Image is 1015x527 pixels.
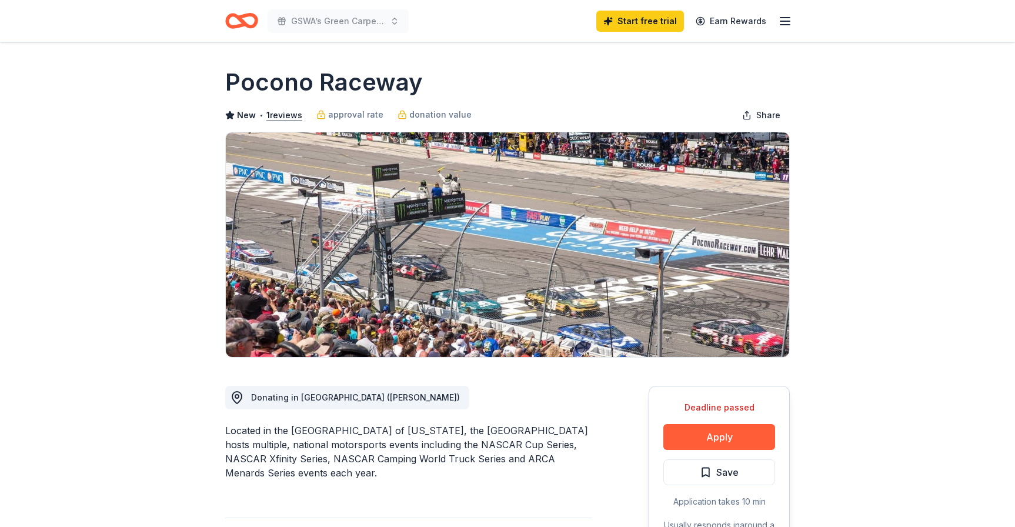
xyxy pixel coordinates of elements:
[716,465,739,480] span: Save
[251,392,460,402] span: Donating in [GEOGRAPHIC_DATA] ([PERSON_NAME])
[663,424,775,450] button: Apply
[226,132,789,357] img: Image for Pocono Raceway
[291,14,385,28] span: GSWA’s Green Carpet Gala & Silent Auction
[225,423,592,480] div: Located in the [GEOGRAPHIC_DATA] of [US_STATE], the [GEOGRAPHIC_DATA] hosts multiple, national mo...
[398,108,472,122] a: donation value
[663,459,775,485] button: Save
[237,108,256,122] span: New
[328,108,383,122] span: approval rate
[689,11,773,32] a: Earn Rewards
[268,9,409,33] button: GSWA’s Green Carpet Gala & Silent Auction
[225,7,258,35] a: Home
[756,108,780,122] span: Share
[259,111,263,120] span: •
[225,66,423,99] h1: Pocono Raceway
[733,104,790,127] button: Share
[266,108,302,122] button: 1reviews
[409,108,472,122] span: donation value
[663,495,775,509] div: Application takes 10 min
[596,11,684,32] a: Start free trial
[663,401,775,415] div: Deadline passed
[316,108,383,122] a: approval rate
